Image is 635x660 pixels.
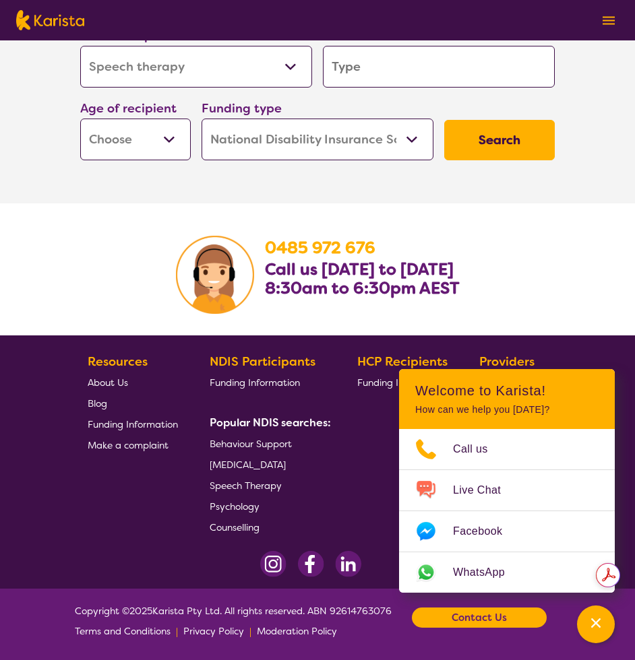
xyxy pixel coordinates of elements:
b: Providers [479,354,535,370]
span: Privacy Policy [183,625,244,637]
p: | [176,621,178,641]
span: Blog [88,397,107,409]
a: Privacy Policy [183,621,244,641]
b: Resources [88,354,148,370]
img: menu [603,16,615,25]
span: Terms and Conditions [75,625,171,637]
a: [MEDICAL_DATA] [210,454,326,475]
label: Funding type [202,100,282,117]
a: 0485 972 676 [265,237,375,259]
a: Funding Information [88,414,178,434]
img: LinkedIn [335,551,361,577]
a: Funding Information [210,372,326,393]
b: NDIS Participants [210,354,315,370]
ul: Choose channel [399,429,615,593]
h2: Welcome to Karista! [415,383,599,399]
p: | [249,621,251,641]
label: Service required [80,28,179,44]
span: Funding Information [88,418,178,430]
span: Make a complaint [88,439,169,451]
span: Copyright © 2025 Karista Pty Ltd. All rights reserved. ABN 92614763076 [75,601,392,641]
label: Postcode or Suburb [323,28,440,44]
input: Type [323,46,555,88]
div: Channel Menu [399,369,615,593]
img: Karista logo [16,10,84,30]
a: Funding Information [357,372,448,393]
a: Psychology [210,496,326,517]
img: Facebook [297,551,324,577]
a: Terms and Conditions [75,621,171,641]
span: Live Chat [453,480,517,500]
label: Age of recipient [80,100,177,117]
b: Popular NDIS searches: [210,416,331,430]
a: Speech Therapy [210,475,326,496]
span: About Us [88,376,128,389]
span: Facebook [453,521,518,541]
a: Web link opens in a new tab. [399,552,615,593]
span: Moderation Policy [257,625,337,637]
button: Channel Menu [577,605,615,643]
b: 8:30am to 6:30pm AEST [265,277,460,299]
a: Counselling [210,517,326,537]
a: Behaviour Support [210,433,326,454]
p: How can we help you [DATE]? [415,404,599,416]
span: Psychology [210,500,260,513]
span: Funding Information [357,376,448,389]
img: Karista Client Service [176,236,254,314]
span: WhatsApp [453,562,521,583]
span: Funding Information [210,376,300,389]
span: Speech Therapy [210,480,282,492]
a: Moderation Policy [257,621,337,641]
b: Contact Us [452,607,507,628]
span: Behaviour Support [210,438,292,450]
span: Call us [453,439,504,459]
img: Instagram [260,551,286,577]
b: HCP Recipients [357,354,448,370]
span: [MEDICAL_DATA] [210,459,286,471]
a: About Us [88,372,178,393]
a: Blog [88,393,178,414]
button: Search [444,120,555,160]
span: Counselling [210,521,260,533]
b: Call us [DATE] to [DATE] [265,259,454,280]
a: Make a complaint [88,434,178,455]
